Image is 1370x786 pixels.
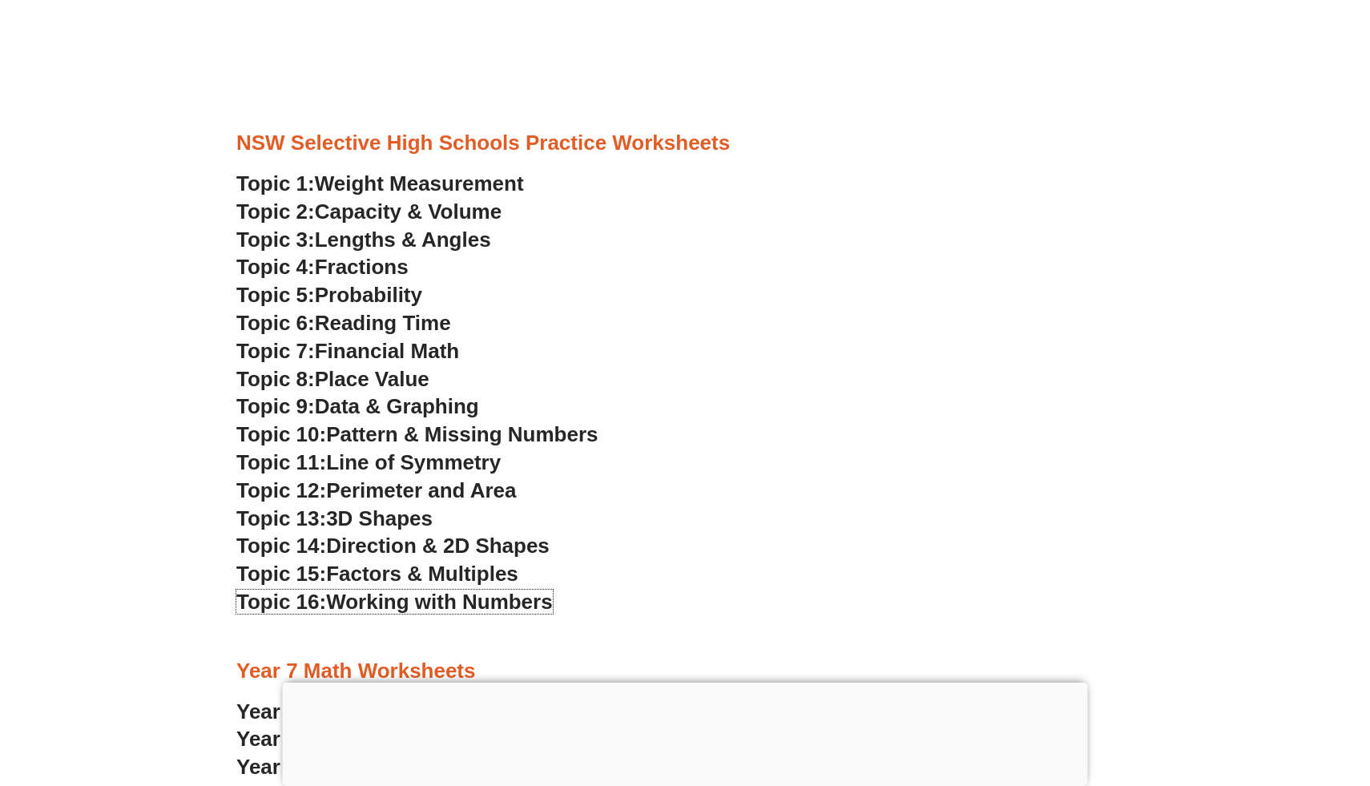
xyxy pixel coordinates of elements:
[315,394,479,418] span: Data & Graphing
[236,590,326,614] span: Topic 16:
[236,255,409,279] a: Topic 4:Fractions
[236,339,315,363] span: Topic 7:
[236,590,553,614] a: Topic 16:Working with Numbers
[236,394,315,418] span: Topic 9:
[236,658,1134,685] h3: Year 7 Math Worksheets
[315,171,524,195] span: Weight Measurement
[326,562,518,586] span: Factors & Multiples
[236,200,502,224] a: Topic 2:Capacity & Volume
[1095,605,1370,786] iframe: Chat Widget
[236,562,326,586] span: Topic 15:
[315,311,451,335] span: Reading Time
[236,450,501,474] a: Topic 11:Line of Symmetry
[236,450,326,474] span: Topic 11:
[236,339,459,363] a: Topic 7:Financial Math
[236,506,433,530] a: Topic 13:3D Shapes
[315,283,422,307] span: Probability
[236,506,326,530] span: Topic 13:
[236,228,315,252] span: Topic 3:
[236,534,550,558] a: Topic 14:Direction & 2D Shapes
[236,200,315,224] span: Topic 2:
[315,367,429,391] span: Place Value
[236,255,315,279] span: Topic 4:
[236,311,451,335] a: Topic 6:Reading Time
[236,394,479,418] a: Topic 9:Data & Graphing
[236,699,683,724] a: Year 7 Worksheet 1:Numbers and Operations
[236,367,315,391] span: Topic 8:
[236,283,315,307] span: Topic 5:
[236,755,558,779] a: Year 7 Worksheet 3:Percentages
[236,422,326,446] span: Topic 10:
[236,367,429,391] a: Topic 8:Place Value
[326,478,516,502] span: Perimeter and Area
[236,562,518,586] a: Topic 15:Factors & Multiples
[236,727,434,751] span: Year 7 Worksheet 2:
[326,590,552,614] span: Working with Numbers
[326,506,433,530] span: 3D Shapes
[236,478,516,502] a: Topic 12:Perimeter and Area
[326,422,598,446] span: Pattern & Missing Numbers
[236,130,1134,157] h3: NSW Selective High Schools Practice Worksheets
[315,339,459,363] span: Financial Math
[315,200,502,224] span: Capacity & Volume
[236,171,315,195] span: Topic 1:
[326,534,550,558] span: Direction & 2D Shapes
[236,422,598,446] a: Topic 10:Pattern & Missing Numbers
[236,311,315,335] span: Topic 6:
[236,228,491,252] a: Topic 3:Lengths & Angles
[236,534,326,558] span: Topic 14:
[326,450,501,474] span: Line of Symmetry
[315,255,409,279] span: Fractions
[236,283,422,307] a: Topic 5:Probability
[236,755,434,779] span: Year 7 Worksheet 3:
[315,228,491,252] span: Lengths & Angles
[283,683,1088,782] iframe: Advertisement
[236,171,524,195] a: Topic 1:Weight Measurement
[236,699,434,724] span: Year 7 Worksheet 1:
[236,727,527,751] a: Year 7 Worksheet 2:Fractions
[236,478,326,502] span: Topic 12:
